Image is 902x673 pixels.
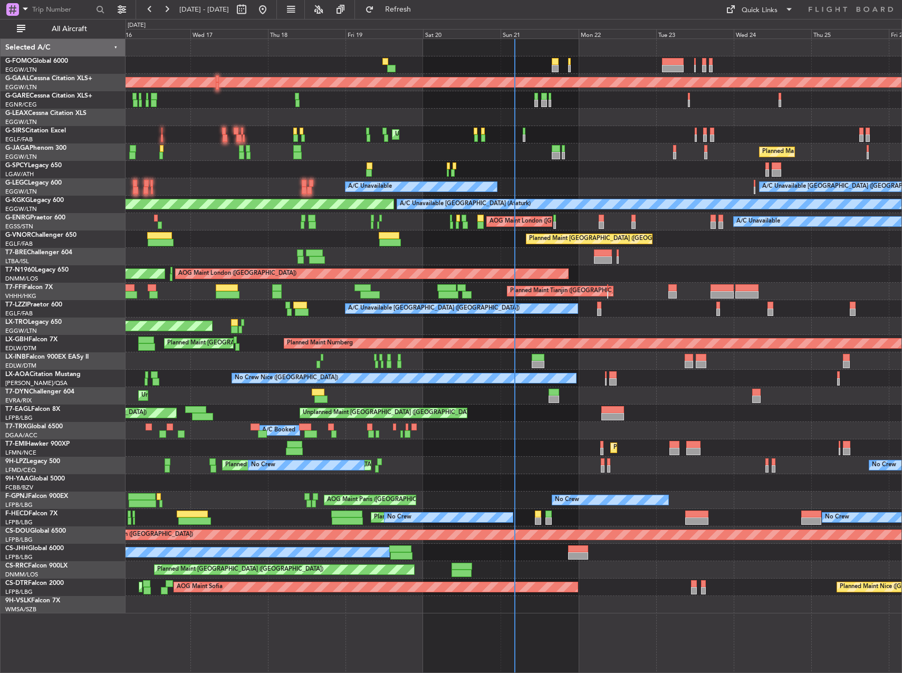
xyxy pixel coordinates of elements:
a: G-FOMOGlobal 6000 [5,58,68,64]
div: No Crew [251,457,275,473]
span: G-LEGC [5,180,28,186]
a: LFPB/LBG [5,518,33,526]
a: T7-TRXGlobal 6500 [5,424,63,430]
a: EGLF/FAB [5,240,33,248]
span: G-GAAL [5,75,30,82]
a: T7-LZZIPraetor 600 [5,302,62,308]
span: 9H-VSLK [5,598,31,604]
a: EGGW/LTN [5,205,37,213]
div: Planned [GEOGRAPHIC_DATA] ([GEOGRAPHIC_DATA]) [225,457,375,473]
span: G-KGKG [5,197,30,204]
span: G-GARE [5,93,30,99]
a: DGAA/ACC [5,431,37,439]
div: Mon 22 [579,29,656,39]
a: LX-TROLegacy 650 [5,319,62,325]
div: Sun 21 [501,29,578,39]
a: LFPB/LBG [5,414,33,422]
span: CS-DTR [5,580,28,587]
span: T7-N1960 [5,267,35,273]
span: G-SPCY [5,162,28,169]
div: Planned Maint [GEOGRAPHIC_DATA] ([GEOGRAPHIC_DATA]) [167,335,333,351]
a: G-KGKGLegacy 600 [5,197,64,204]
span: G-SIRS [5,128,25,134]
div: Unplanned Maint [GEOGRAPHIC_DATA] ([GEOGRAPHIC_DATA]) [395,127,569,142]
div: No Crew [872,457,896,473]
a: DNMM/LOS [5,275,38,283]
a: LTBA/ISL [5,257,29,265]
span: CS-DOU [5,528,30,534]
div: Planned Maint [GEOGRAPHIC_DATA] [613,440,714,456]
a: VHHH/HKG [5,292,36,300]
a: LFPB/LBG [5,588,33,596]
a: WMSA/SZB [5,605,36,613]
span: G-LEAX [5,110,28,117]
span: T7-TRX [5,424,27,430]
a: G-SPCYLegacy 650 [5,162,62,169]
a: T7-FFIFalcon 7X [5,284,53,291]
span: [DATE] - [DATE] [179,5,229,14]
a: EDLW/DTM [5,362,36,370]
button: Quick Links [721,1,799,18]
a: G-LEGCLegacy 600 [5,180,62,186]
div: Tue 23 [656,29,734,39]
a: DNMM/LOS [5,571,38,579]
a: EGGW/LTN [5,327,37,335]
a: LX-INBFalcon 900EX EASy II [5,354,89,360]
div: No Crew [387,509,411,525]
div: Wed 24 [734,29,811,39]
div: Thu 18 [268,29,346,39]
div: Planned Maint [GEOGRAPHIC_DATA] ([GEOGRAPHIC_DATA]) [157,562,323,578]
span: LX-GBH [5,336,28,343]
a: EVRA/RIX [5,397,32,405]
a: EGGW/LTN [5,153,37,161]
a: CS-JHHGlobal 6000 [5,545,64,552]
div: A/C Unavailable [736,214,780,229]
span: T7-DYN [5,389,29,395]
span: G-JAGA [5,145,30,151]
div: Planned Maint Tianjin ([GEOGRAPHIC_DATA]) [510,283,633,299]
div: Tue 16 [113,29,190,39]
a: LFMD/CEQ [5,466,36,474]
div: Quick Links [742,5,778,16]
a: LFPB/LBG [5,536,33,544]
span: 9H-LPZ [5,458,26,465]
a: T7-EMIHawker 900XP [5,441,70,447]
button: Refresh [360,1,424,18]
div: Fri 19 [346,29,423,39]
span: LX-AOA [5,371,30,378]
a: 9H-VSLKFalcon 7X [5,598,60,604]
a: T7-N1960Legacy 650 [5,267,69,273]
input: Trip Number [32,2,93,17]
div: Sat 20 [423,29,501,39]
a: LFPB/LBG [5,501,33,509]
a: EGGW/LTN [5,118,37,126]
a: G-GARECessna Citation XLS+ [5,93,92,99]
div: AOG Maint Sofia [177,579,223,595]
div: AOG Maint London ([GEOGRAPHIC_DATA]) [490,214,608,229]
div: Thu 25 [811,29,889,39]
a: G-ENRGPraetor 600 [5,215,65,221]
a: F-GPNJFalcon 900EX [5,493,68,499]
a: G-JAGAPhenom 300 [5,145,66,151]
span: T7-FFI [5,284,24,291]
button: All Aircraft [12,21,114,37]
div: Unplanned Maint [GEOGRAPHIC_DATA] (Riga Intl) [141,388,276,403]
a: CS-RRCFalcon 900LX [5,563,68,569]
a: 9H-YAAGlobal 5000 [5,476,65,482]
span: CS-RRC [5,563,28,569]
span: T7-BRE [5,249,27,256]
div: No Crew [825,509,849,525]
span: F-HECD [5,511,28,517]
a: EGSS/STN [5,223,33,230]
span: Refresh [376,6,420,13]
a: T7-DYNChallenger 604 [5,389,74,395]
a: LX-AOACitation Mustang [5,371,81,378]
div: No Crew Nice ([GEOGRAPHIC_DATA]) [235,370,338,386]
a: G-LEAXCessna Citation XLS [5,110,87,117]
div: A/C Booked [262,422,295,438]
a: LFPB/LBG [5,553,33,561]
div: Planned Maint [GEOGRAPHIC_DATA] ([GEOGRAPHIC_DATA]) [374,509,540,525]
span: T7-EMI [5,441,26,447]
span: G-FOMO [5,58,32,64]
a: EGGW/LTN [5,188,37,196]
